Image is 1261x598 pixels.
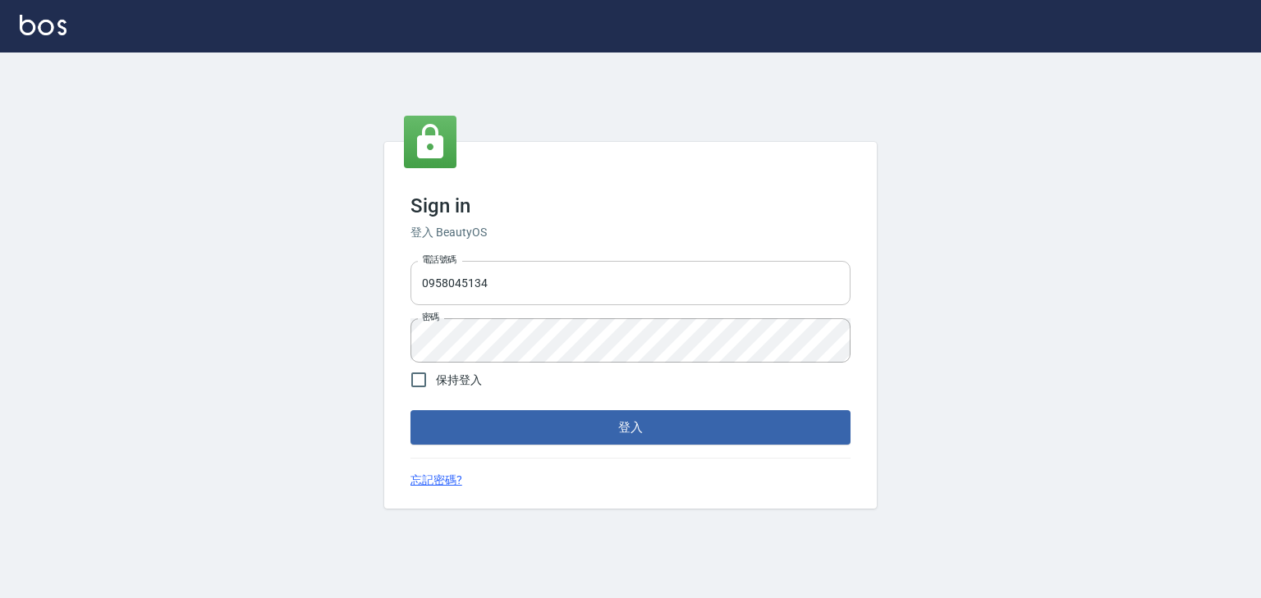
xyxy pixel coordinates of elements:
[410,472,462,489] a: 忘記密碼?
[422,311,439,323] label: 密碼
[422,253,456,266] label: 電話號碼
[410,194,851,217] h3: Sign in
[436,372,482,389] span: 保持登入
[410,410,851,445] button: 登入
[410,224,851,241] h6: 登入 BeautyOS
[20,15,66,35] img: Logo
